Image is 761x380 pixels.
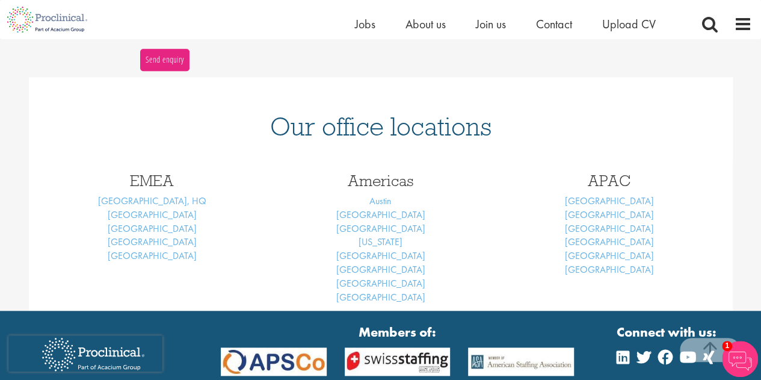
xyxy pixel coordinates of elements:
[405,16,446,32] a: About us
[565,195,654,207] a: [GEOGRAPHIC_DATA]
[108,235,197,248] a: [GEOGRAPHIC_DATA]
[722,341,758,377] img: Chatbot
[145,53,184,66] span: Send enquiry
[476,16,506,32] a: Join us
[565,222,654,235] a: [GEOGRAPHIC_DATA]
[602,16,656,32] a: Upload CV
[336,277,425,290] a: [GEOGRAPHIC_DATA]
[336,291,425,304] a: [GEOGRAPHIC_DATA]
[276,173,486,188] h3: Americas
[221,323,575,341] strong: Members of:
[8,335,162,372] iframe: reCAPTCHA
[336,347,460,376] img: APSCo
[140,49,189,70] button: Send enquiry
[359,235,402,248] a: [US_STATE]
[108,222,197,235] a: [GEOGRAPHIC_DATA]
[536,16,572,32] a: Contact
[565,208,654,221] a: [GEOGRAPHIC_DATA]
[617,323,719,341] strong: Connect with us:
[336,249,425,262] a: [GEOGRAPHIC_DATA]
[565,249,654,262] a: [GEOGRAPHIC_DATA]
[459,347,583,376] img: APSCo
[565,263,654,276] a: [GEOGRAPHIC_DATA]
[33,329,153,379] img: Proclinical Recruitment
[336,222,425,235] a: [GEOGRAPHIC_DATA]
[108,249,197,262] a: [GEOGRAPHIC_DATA]
[212,347,336,376] img: APSCo
[722,341,732,351] span: 1
[565,235,654,248] a: [GEOGRAPHIC_DATA]
[336,263,425,276] a: [GEOGRAPHIC_DATA]
[369,195,392,207] a: Austin
[98,195,206,207] a: [GEOGRAPHIC_DATA], HQ
[47,113,715,140] h1: Our office locations
[47,173,257,188] h3: EMEA
[504,173,715,188] h3: APAC
[336,208,425,221] a: [GEOGRAPHIC_DATA]
[355,16,375,32] a: Jobs
[108,208,197,221] a: [GEOGRAPHIC_DATA]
